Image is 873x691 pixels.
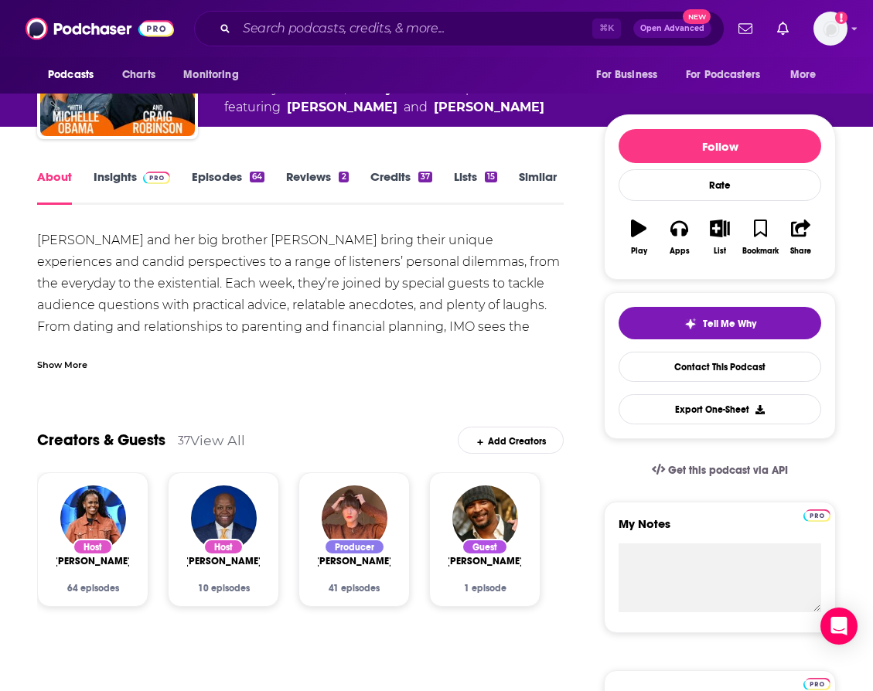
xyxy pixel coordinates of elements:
div: Host [203,539,244,555]
div: Rate [619,169,821,201]
button: Follow [619,129,821,163]
div: 37 [178,434,190,448]
button: open menu [676,60,783,90]
div: 37 [418,172,432,182]
img: Podchaser Pro [143,172,170,184]
span: For Podcasters [686,64,760,86]
div: Open Intercom Messenger [820,608,858,645]
div: Bookmark [742,247,779,256]
div: [PERSON_NAME] and her big brother [PERSON_NAME] bring their unique experiences and candid perspec... [37,230,564,403]
a: Craig Robinson [434,98,544,117]
a: Get this podcast via API [639,451,800,489]
span: and [404,98,428,117]
span: ⌘ K [592,19,621,39]
div: Share [790,247,811,256]
span: [PERSON_NAME] [185,555,262,567]
span: Get this podcast via API [668,464,788,477]
a: Show notifications dropdown [732,15,759,42]
div: 64 [250,172,264,182]
button: open menu [585,60,677,90]
a: Show notifications dropdown [771,15,795,42]
a: View All [190,432,245,448]
span: [PERSON_NAME] [54,555,131,567]
img: User Profile [813,12,847,46]
span: New [683,9,711,24]
div: 2 [339,172,348,182]
a: Episodes64 [192,169,264,205]
a: Creators & Guests [37,431,165,450]
button: Show profile menu [813,12,847,46]
a: Arwen Nicks [315,555,393,567]
div: Apps [670,247,690,256]
span: [PERSON_NAME] [446,555,523,567]
span: Open Advanced [640,25,704,32]
div: A weekly podcast [224,80,544,117]
div: Play [631,247,647,256]
button: Play [619,209,659,265]
a: Education [278,81,344,96]
a: Contact This Podcast [619,352,821,382]
span: Charts [122,64,155,86]
div: 10 episodes [187,583,260,594]
div: List [714,247,726,256]
div: Host [73,539,113,555]
button: Open AdvancedNew [633,19,711,38]
a: Lists15 [454,169,497,205]
img: Damon Wayans [452,485,518,551]
span: Podcasts [48,64,94,86]
label: My Notes [619,516,821,543]
img: Podchaser Pro [803,678,830,690]
svg: Add a profile image [835,12,847,24]
span: and [393,81,417,96]
a: Society [346,81,393,96]
a: Charts [112,60,165,90]
img: Michelle Obama [60,485,126,551]
div: 41 episodes [318,583,390,594]
button: Apps [659,209,699,265]
img: Podchaser - Follow, Share and Rate Podcasts [26,14,174,43]
span: [PERSON_NAME] [315,555,393,567]
a: Craig Robinson [185,555,262,567]
a: Similar [519,169,557,205]
div: 1 episode [448,583,521,594]
button: Export One-Sheet [619,394,821,424]
button: Share [781,209,821,265]
a: About [37,169,72,205]
div: Add Creators [458,427,564,454]
button: Bookmark [740,209,780,265]
div: Guest [462,539,508,555]
span: More [790,64,817,86]
a: Damon Wayans [446,555,523,567]
div: Producer [324,539,385,555]
div: 64 episodes [56,583,129,594]
div: 15 [485,172,497,182]
img: Podchaser Pro [803,509,830,522]
input: Search podcasts, credits, & more... [237,16,592,41]
div: Search podcasts, credits, & more... [194,11,725,46]
button: open menu [172,60,258,90]
button: open menu [779,60,836,90]
a: Reviews2 [286,169,348,205]
button: open menu [37,60,114,90]
button: tell me why sparkleTell Me Why [619,307,821,339]
span: , [344,81,346,96]
a: Credits37 [370,169,432,205]
span: featuring [224,98,544,117]
span: Logged in as ereardon [813,12,847,46]
span: For Business [596,64,657,86]
span: Monitoring [183,64,238,86]
img: Arwen Nicks [322,485,387,551]
a: Culture [417,81,465,96]
a: Michelle Obama [54,555,131,567]
img: tell me why sparkle [684,318,697,330]
a: InsightsPodchaser Pro [94,169,170,205]
a: Pro website [803,676,830,690]
button: List [700,209,740,265]
img: Craig Robinson [191,485,257,551]
span: Tell Me Why [703,318,756,330]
